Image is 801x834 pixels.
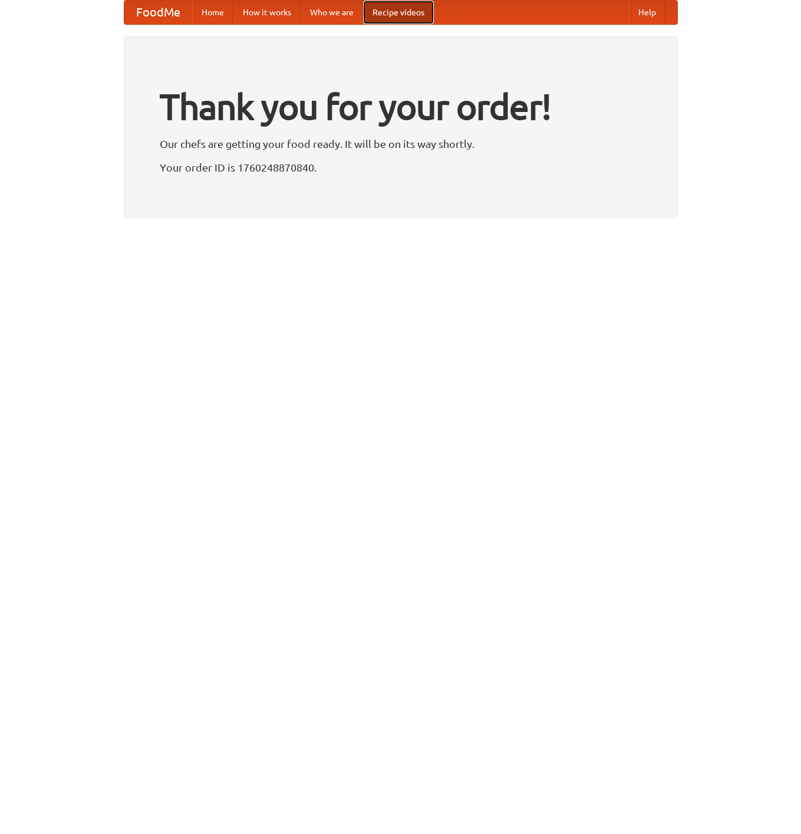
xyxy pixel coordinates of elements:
[160,78,642,135] h1: Thank you for your order!
[160,135,642,153] p: Our chefs are getting your food ready. It will be on its way shortly.
[124,1,192,24] a: FoodMe
[192,1,233,24] a: Home
[233,1,301,24] a: How it works
[363,1,434,24] a: Recipe videos
[301,1,363,24] a: Who we are
[160,159,642,176] p: Your order ID is 1760248870840.
[629,1,665,24] a: Help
